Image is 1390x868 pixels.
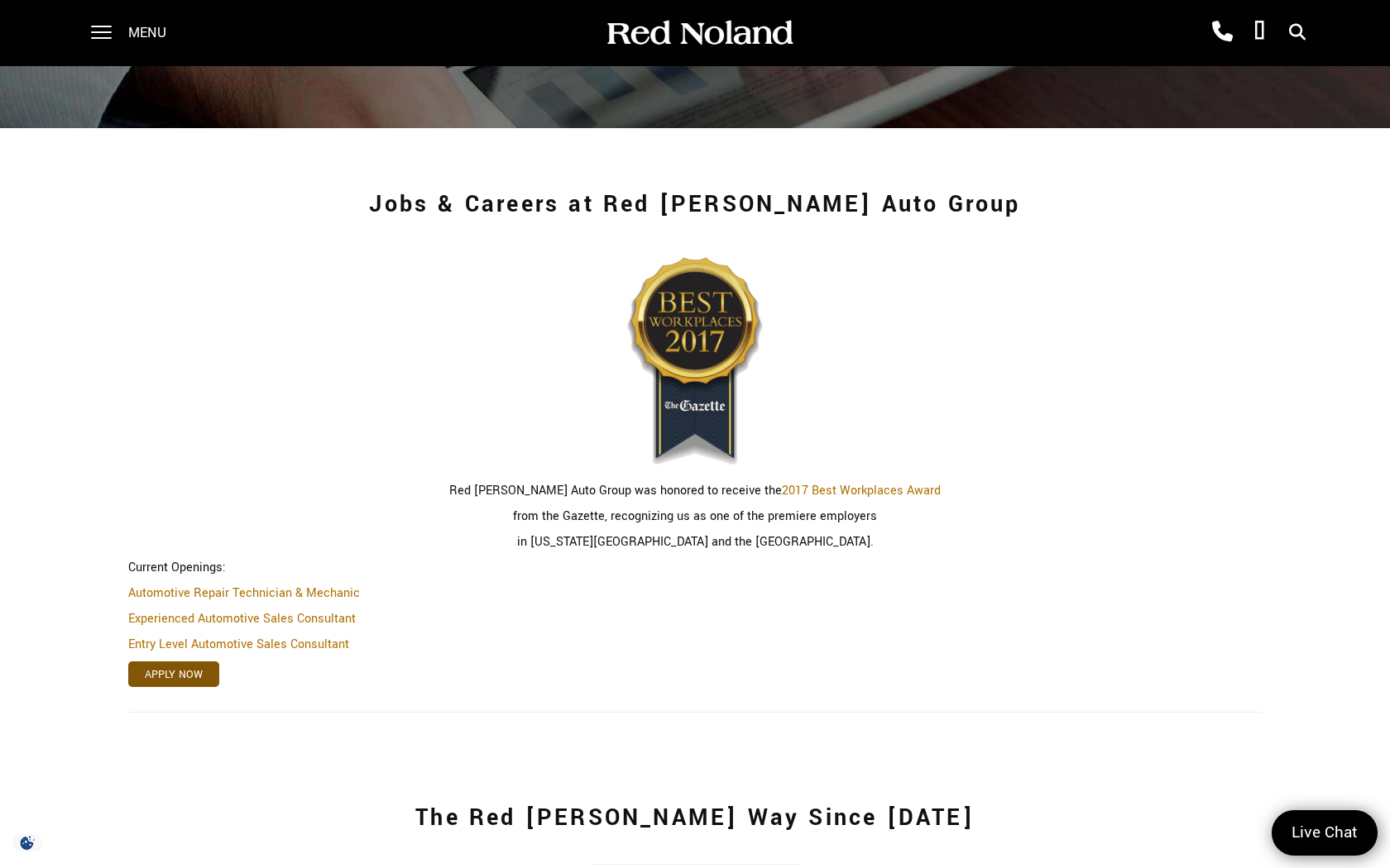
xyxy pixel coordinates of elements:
[8,834,46,851] img: Opt-Out Icon
[128,172,1262,238] h1: Jobs & Careers at Red [PERSON_NAME] Auto Group
[128,533,1262,551] p: in [US_STATE][GEOGRAPHIC_DATA] and the [GEOGRAPHIC_DATA].
[571,246,819,494] img: Red Noland Auto Group 2017 Gazette Best Workplaces Award
[128,508,1262,525] p: from the Gazette, recognizing us as one of the premiere employers
[1272,810,1378,856] a: Live Chat
[604,19,794,48] img: Red Noland Auto Group
[128,610,356,627] a: Experienced Automotive Sales Consultant
[116,785,1274,851] h1: The Red [PERSON_NAME] Way Since [DATE]
[128,636,349,653] a: Entry Level Automotive Sales Consultant
[128,559,1262,576] p: Current Openings:
[128,661,219,687] a: Apply Now
[782,482,941,499] a: 2017 Best Workplaces Award
[128,584,360,602] a: Automotive Repair Technician & Mechanic
[1283,822,1366,844] span: Live Chat
[128,482,1262,499] p: Red [PERSON_NAME] Auto Group was honored to receive the
[8,834,46,851] section: Click to Open Cookie Consent Modal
